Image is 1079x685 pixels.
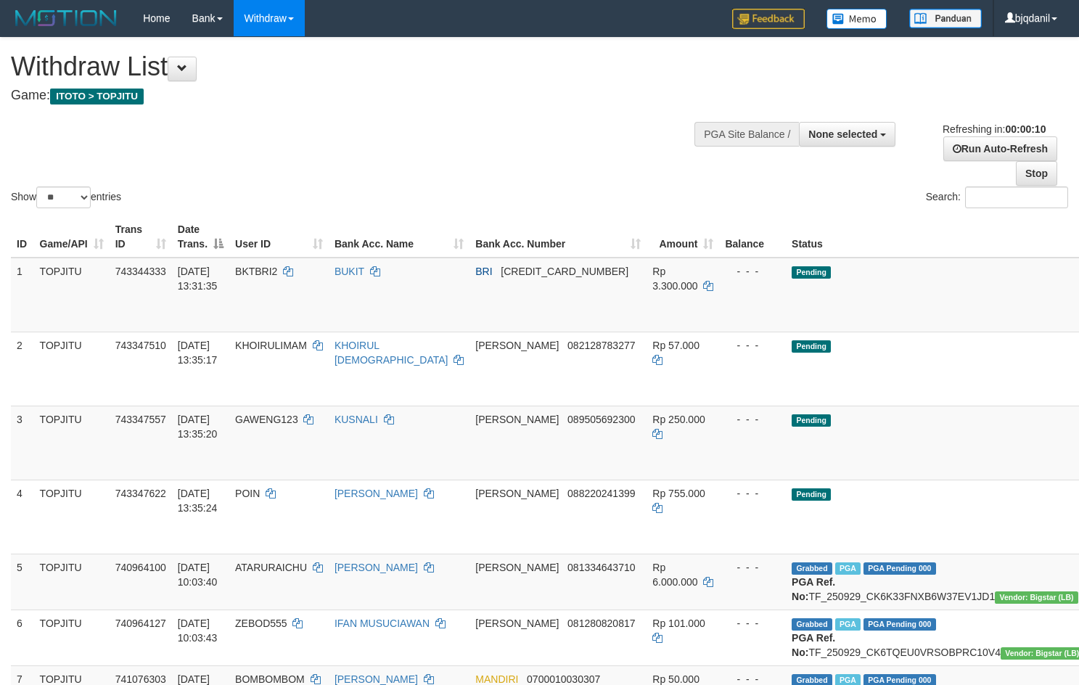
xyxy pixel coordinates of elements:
span: Pending [792,340,831,353]
th: Date Trans.: activate to sort column descending [172,216,229,258]
span: Pending [792,414,831,427]
span: 743347557 [115,414,166,425]
a: [PERSON_NAME] [335,673,418,685]
span: KHOIRULIMAM [235,340,307,351]
label: Show entries [11,186,121,208]
td: 4 [11,480,34,554]
img: Button%20Memo.svg [826,9,887,29]
td: TOPJITU [34,332,110,406]
td: 1 [11,258,34,332]
span: BKTBRI2 [235,266,277,277]
span: None selected [808,128,877,140]
th: ID [11,216,34,258]
span: Rp 3.300.000 [652,266,697,292]
span: [PERSON_NAME] [475,340,559,351]
td: TOPJITU [34,480,110,554]
div: - - - [725,264,780,279]
span: BOMBOMBOM [235,673,305,685]
img: panduan.png [909,9,982,28]
th: Amount: activate to sort column ascending [647,216,719,258]
span: Grabbed [792,562,832,575]
span: 740964100 [115,562,166,573]
button: None selected [799,122,895,147]
span: Pending [792,266,831,279]
span: Marked by bjqwili [835,562,861,575]
span: [DATE] 13:31:35 [178,266,218,292]
span: [PERSON_NAME] [475,562,559,573]
span: Copy 089505692300 to clipboard [567,414,635,425]
span: [DATE] 13:35:24 [178,488,218,514]
span: Rp 6.000.000 [652,562,697,588]
td: 3 [11,406,34,480]
span: [PERSON_NAME] [475,414,559,425]
h1: Withdraw List [11,52,705,81]
div: - - - [725,616,780,631]
div: - - - [725,486,780,501]
div: - - - [725,412,780,427]
a: [PERSON_NAME] [335,488,418,499]
span: ATARURAICHU [235,562,307,573]
span: Rp 50.000 [652,673,699,685]
input: Search: [965,186,1068,208]
a: Run Auto-Refresh [943,136,1057,161]
span: Rp 101.000 [652,618,705,629]
span: Copy 088220241399 to clipboard [567,488,635,499]
td: TOPJITU [34,258,110,332]
th: Trans ID: activate to sort column ascending [110,216,172,258]
td: 2 [11,332,34,406]
span: Copy 108701004469536 to clipboard [501,266,628,277]
span: ZEBOD555 [235,618,287,629]
th: User ID: activate to sort column ascending [229,216,329,258]
span: 743347622 [115,488,166,499]
span: [PERSON_NAME] [475,618,559,629]
th: Balance [719,216,786,258]
span: PGA Pending [863,562,936,575]
img: Feedback.jpg [732,9,805,29]
span: 741076303 [115,673,166,685]
b: PGA Ref. No: [792,576,835,602]
select: Showentries [36,186,91,208]
th: Game/API: activate to sort column ascending [34,216,110,258]
span: Rp 755.000 [652,488,705,499]
span: 740964127 [115,618,166,629]
span: Grabbed [792,618,832,631]
span: Copy 081280820817 to clipboard [567,618,635,629]
b: PGA Ref. No: [792,632,835,658]
h4: Game: [11,89,705,103]
td: TOPJITU [34,610,110,665]
span: [DATE] 10:03:43 [178,618,218,644]
span: [DATE] 13:35:20 [178,414,218,440]
td: 5 [11,554,34,610]
span: Refreshing in: [943,123,1046,135]
span: Marked by bjqwili [835,618,861,631]
span: MANDIRI [475,673,518,685]
span: Pending [792,488,831,501]
span: POIN [235,488,260,499]
a: KUSNALI [335,414,378,425]
td: TOPJITU [34,554,110,610]
strong: 00:00:10 [1005,123,1046,135]
span: Copy 081334643710 to clipboard [567,562,635,573]
span: ITOTO > TOPJITU [50,89,144,104]
span: Copy 0700010030307 to clipboard [527,673,600,685]
span: [DATE] 13:35:17 [178,340,218,366]
a: IFAN MUSUCIAWAN [335,618,430,629]
a: [PERSON_NAME] [335,562,418,573]
div: - - - [725,560,780,575]
span: 743344333 [115,266,166,277]
a: Stop [1016,161,1057,186]
span: Copy 082128783277 to clipboard [567,340,635,351]
div: PGA Site Balance / [694,122,799,147]
td: TOPJITU [34,406,110,480]
th: Bank Acc. Number: activate to sort column ascending [469,216,647,258]
th: Bank Acc. Name: activate to sort column ascending [329,216,469,258]
span: Rp 250.000 [652,414,705,425]
span: GAWENG123 [235,414,298,425]
a: BUKIT [335,266,364,277]
div: - - - [725,338,780,353]
img: MOTION_logo.png [11,7,121,29]
span: [DATE] 10:03:40 [178,562,218,588]
span: Rp 57.000 [652,340,699,351]
td: 6 [11,610,34,665]
span: Vendor URL: https://dashboard.q2checkout.com/secure [995,591,1078,604]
